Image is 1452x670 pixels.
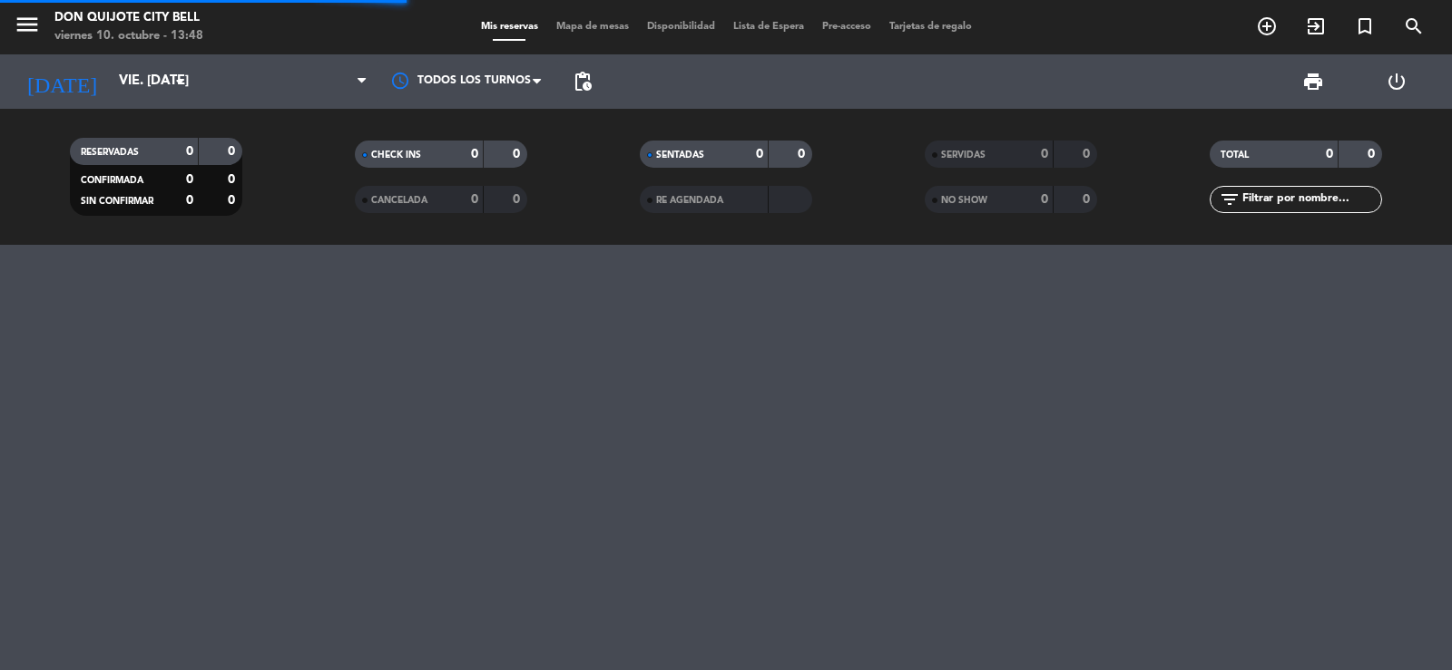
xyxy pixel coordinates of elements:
i: turned_in_not [1354,15,1376,37]
strong: 0 [798,148,809,160]
i: exit_to_app [1305,15,1327,37]
span: Mis reservas [472,22,547,32]
strong: 0 [471,193,478,206]
strong: 0 [471,148,478,160]
div: LOG OUT [1355,54,1438,109]
strong: 0 [1326,148,1333,160]
input: Filtrar por nombre... [1241,189,1381,209]
span: SIN CONFIRMAR [81,197,153,206]
i: filter_list [1219,189,1241,210]
div: Don Quijote City Bell [54,9,203,27]
span: CHECK INS [371,151,421,160]
span: Mapa de mesas [547,22,638,32]
span: NO SHOW [941,196,987,205]
i: power_settings_new [1386,71,1408,92]
span: SERVIDAS [941,151,986,160]
strong: 0 [228,194,239,207]
i: [DATE] [14,62,110,102]
i: search [1403,15,1425,37]
strong: 0 [1041,148,1048,160]
span: Lista de Espera [724,22,813,32]
span: pending_actions [572,71,594,92]
span: Tarjetas de regalo [880,22,981,32]
span: RESERVADAS [81,148,139,157]
strong: 0 [186,145,193,158]
i: add_circle_outline [1256,15,1278,37]
strong: 0 [186,194,193,207]
strong: 0 [1368,148,1378,160]
strong: 0 [1083,148,1094,160]
i: menu [14,11,41,38]
strong: 0 [1083,193,1094,206]
div: viernes 10. octubre - 13:48 [54,27,203,45]
strong: 0 [756,148,763,160]
button: menu [14,11,41,44]
span: SENTADAS [656,151,704,160]
strong: 0 [1041,193,1048,206]
span: CANCELADA [371,196,427,205]
strong: 0 [513,148,524,160]
span: TOTAL [1221,151,1249,160]
span: Disponibilidad [638,22,724,32]
i: arrow_drop_down [169,71,191,92]
span: Pre-acceso [813,22,880,32]
span: RE AGENDADA [656,196,723,205]
span: CONFIRMADA [81,176,143,185]
strong: 0 [228,145,239,158]
span: print [1302,71,1324,92]
strong: 0 [513,193,524,206]
strong: 0 [228,173,239,186]
strong: 0 [186,173,193,186]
